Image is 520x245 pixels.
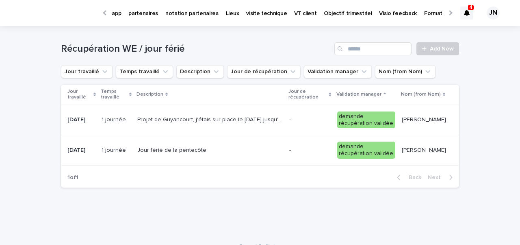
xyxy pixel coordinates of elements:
[102,116,131,123] p: 1 journée
[67,116,95,123] p: [DATE]
[61,168,85,188] p: 1 of 1
[425,174,459,181] button: Next
[337,112,395,129] div: demande récupération validée
[402,145,448,154] p: Jeanne Nogrix
[61,135,459,166] tr: [DATE]1 journéeJour férié de la pentecôteJour férié de la pentecôte -demande récupération validée...
[390,174,425,181] button: Back
[304,65,372,78] button: Validation manager
[430,46,454,52] span: Add New
[404,175,421,180] span: Back
[401,90,441,99] p: Nom (from Nom)
[288,87,327,102] p: Jour de récupération
[61,65,113,78] button: Jour travaillé
[428,175,446,180] span: Next
[470,4,472,10] p: 4
[416,42,459,55] a: Add New
[136,90,163,99] p: Description
[336,90,381,99] p: Validation manager
[402,115,448,123] p: Jeanne Nogrix
[67,147,95,154] p: [DATE]
[375,65,435,78] button: Nom (from Nom)
[102,147,131,154] p: 1 journée
[16,5,95,21] img: Ls34BcGeRexTGTNfXpUC
[227,65,301,78] button: Jour de récupération
[176,65,224,78] button: Description
[61,105,459,135] tr: [DATE]1 journéeProjet de Guyancourt, j'étais sur place le [DATE] jusqu'à 22h30, le [DATE] jusqu'à...
[137,115,284,123] p: Projet de Guyancourt, j'étais sur place le jeudi jusqu'à 22h30, le vendredi jusqu'à 3h30 du matin...
[289,116,331,123] p: -
[334,42,412,55] input: Search
[337,142,395,159] div: demande récupération validée
[137,145,208,154] p: Jour férié de la pentecôte
[116,65,173,78] button: Temps travaillé
[101,87,127,102] p: Temps travaillé
[460,7,473,20] div: 4
[289,147,331,154] p: -
[487,7,500,20] div: JN
[67,87,91,102] p: Jour travaillé
[61,43,331,55] h1: Récupération WE / jour férié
